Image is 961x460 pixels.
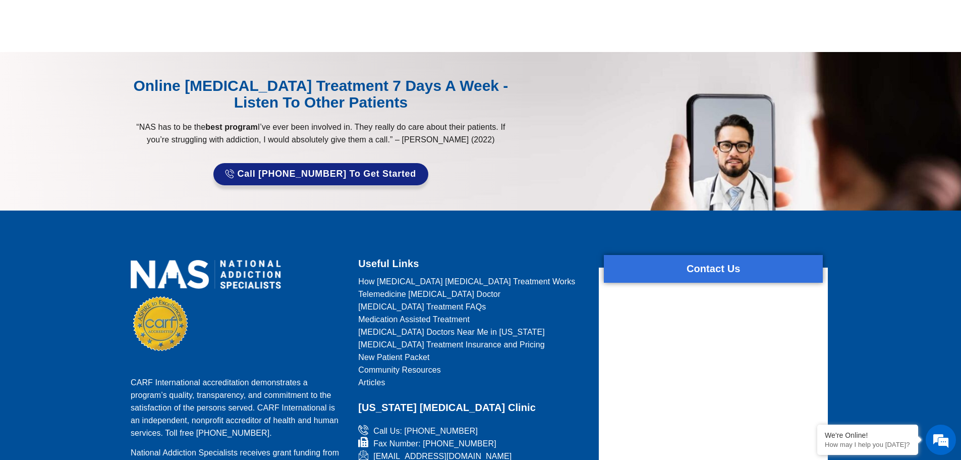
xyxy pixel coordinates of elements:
div: Chat with us now [68,53,185,66]
img: CARF Seal [133,296,188,351]
div: We're Online! [825,431,911,439]
span: Call [PHONE_NUMBER] to Get Started [238,169,417,179]
div: Online [MEDICAL_DATA] Treatment 7 Days A Week - Listen to Other Patients [126,77,516,111]
span: Call Us: [PHONE_NUMBER] [371,425,478,437]
span: We're online! [59,127,139,229]
span: Fax Number: [PHONE_NUMBER] [371,437,496,450]
span: New Patient Packet [358,351,429,364]
h2: Contact Us [604,260,823,278]
span: Telemedicine [MEDICAL_DATA] Doctor [358,288,500,300]
a: New Patient Packet [358,351,586,364]
p: “NAS has to be the I’ve ever been involved in. They really do care about their patients. If you’r... [126,121,516,146]
p: How may I help you today? [825,441,911,448]
span: Articles [358,376,385,389]
div: Minimize live chat window [165,5,190,29]
div: Navigation go back [11,52,26,67]
span: How [MEDICAL_DATA] [MEDICAL_DATA] Treatment Works [358,275,575,288]
span: [MEDICAL_DATA] Treatment Insurance and Pricing [358,338,545,351]
a: [MEDICAL_DATA] Treatment FAQs [358,300,586,313]
span: Community Resources [358,364,441,376]
a: How [MEDICAL_DATA] [MEDICAL_DATA] Treatment Works [358,275,586,288]
a: [MEDICAL_DATA] Doctors Near Me in [US_STATE] [358,326,586,338]
a: [MEDICAL_DATA] Treatment Insurance and Pricing [358,338,586,351]
a: Call [PHONE_NUMBER] to Get Started [213,163,428,185]
strong: best program [205,123,257,131]
h2: [US_STATE] [MEDICAL_DATA] Clinic [358,399,586,417]
span: Medication Assisted Treatment [358,313,470,326]
h2: Useful Links [358,255,586,273]
span: [MEDICAL_DATA] Treatment FAQs [358,300,486,313]
textarea: Type your message and hit 'Enter' [5,276,192,311]
a: Telemedicine [MEDICAL_DATA] Doctor [358,288,586,300]
span: [MEDICAL_DATA] Doctors Near Me in [US_STATE] [358,326,545,338]
img: national addiction specialists online suboxone doctors clinic for opioid addiction treatment [131,260,281,289]
a: Call Us: [PHONE_NUMBER] [358,425,586,437]
p: CARF International accreditation demonstrates a program’s quality, transparency, and commitment t... [131,376,346,439]
a: Community Resources [358,364,586,376]
a: Articles [358,376,586,389]
a: Fax Number: [PHONE_NUMBER] [358,437,586,450]
a: Medication Assisted Treatment [358,313,586,326]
